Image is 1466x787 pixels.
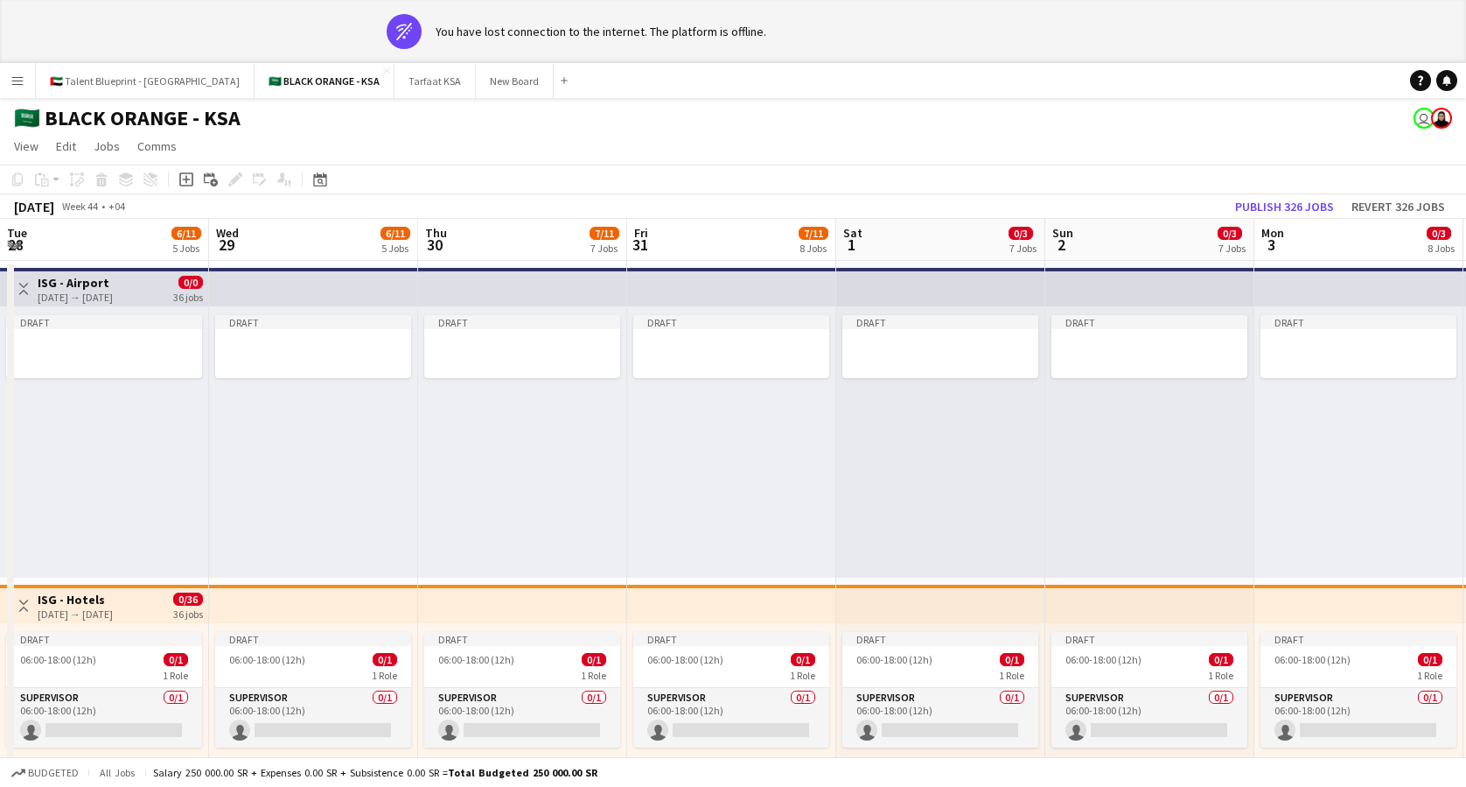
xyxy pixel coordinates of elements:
[163,669,188,682] span: 1 Role
[6,632,202,748] app-job-card: Draft06:00-18:00 (12h)0/11 RoleSupervisor0/106:00-18:00 (12h)
[634,225,648,241] span: Fri
[1417,669,1442,682] span: 1 Role
[633,315,829,378] app-job-card: Draft
[373,653,397,666] span: 0/1
[1260,315,1456,329] div: Draft
[1274,653,1351,666] span: 06:00-18:00 (12h)
[372,669,397,682] span: 1 Role
[582,653,606,666] span: 0/1
[842,688,1038,748] app-card-role: Supervisor0/106:00-18:00 (12h)
[153,766,597,779] div: Salary 250 000.00 SR + Expenses 0.00 SR + Subsistence 0.00 SR =
[1208,669,1233,682] span: 1 Role
[1209,653,1233,666] span: 0/1
[1051,632,1247,646] div: Draft
[173,593,203,606] span: 0/36
[424,688,620,748] app-card-role: Supervisor0/106:00-18:00 (12h)
[229,653,305,666] span: 06:00-18:00 (12h)
[1261,225,1284,241] span: Mon
[842,315,1038,329] div: Draft
[49,135,83,158] a: Edit
[799,242,827,255] div: 8 Jobs
[843,225,862,241] span: Sat
[1050,235,1073,255] span: 2
[38,291,113,304] div: [DATE] → [DATE]
[1052,225,1073,241] span: Sun
[1260,688,1456,748] app-card-role: Supervisor0/106:00-18:00 (12h)
[1428,242,1455,255] div: 8 Jobs
[215,632,411,646] div: Draft
[171,227,201,240] span: 6/11
[178,276,203,289] span: 0/0
[856,653,932,666] span: 06:00-18:00 (12h)
[38,592,113,608] h3: ISG - Hotels
[647,653,723,666] span: 06:00-18:00 (12h)
[7,225,27,241] span: Tue
[38,275,113,291] h3: ISG - Airport
[1009,242,1037,255] div: 7 Jobs
[999,669,1024,682] span: 1 Role
[842,632,1038,748] app-job-card: Draft06:00-18:00 (12h)0/11 RoleSupervisor0/106:00-18:00 (12h)
[14,138,38,154] span: View
[842,315,1038,378] app-job-card: Draft
[215,315,411,378] app-job-card: Draft
[633,632,829,646] div: Draft
[1218,242,1246,255] div: 7 Jobs
[172,242,200,255] div: 5 Jobs
[1051,632,1247,748] app-job-card: Draft06:00-18:00 (12h)0/11 RoleSupervisor0/106:00-18:00 (12h)
[94,138,120,154] span: Jobs
[1260,315,1456,378] app-job-card: Draft
[96,766,138,779] span: All jobs
[799,227,828,240] span: 7/11
[791,653,815,666] span: 0/1
[213,235,239,255] span: 29
[1260,632,1456,748] app-job-card: Draft06:00-18:00 (12h)0/11 RoleSupervisor0/106:00-18:00 (12h)
[1065,653,1141,666] span: 06:00-18:00 (12h)
[1051,315,1247,329] div: Draft
[1000,653,1024,666] span: 0/1
[633,632,829,748] app-job-card: Draft06:00-18:00 (12h)0/11 RoleSupervisor0/106:00-18:00 (12h)
[28,767,79,779] span: Budgeted
[422,235,447,255] span: 30
[215,632,411,748] div: Draft06:00-18:00 (12h)0/11 RoleSupervisor0/106:00-18:00 (12h)
[1228,195,1341,218] button: Publish 326 jobs
[6,315,202,378] app-job-card: Draft
[424,632,620,748] app-job-card: Draft06:00-18:00 (12h)0/11 RoleSupervisor0/106:00-18:00 (12h)
[424,315,620,329] div: Draft
[108,200,125,213] div: +04
[1051,688,1247,748] app-card-role: Supervisor0/106:00-18:00 (12h)
[438,653,514,666] span: 06:00-18:00 (12h)
[255,64,394,98] button: 🇸🇦 BLACK ORANGE - KSA
[1260,632,1456,646] div: Draft
[1431,108,1452,129] app-user-avatar: Shahad Alsubaie
[6,632,202,646] div: Draft
[790,669,815,682] span: 1 Role
[448,766,597,779] span: Total Budgeted 250 000.00 SR
[581,669,606,682] span: 1 Role
[1259,235,1284,255] span: 3
[6,315,202,329] div: Draft
[14,105,241,131] h1: 🇸🇦 BLACK ORANGE - KSA
[4,235,27,255] span: 28
[632,235,648,255] span: 31
[173,606,203,621] div: 36 jobs
[590,227,619,240] span: 7/11
[164,653,188,666] span: 0/1
[1051,315,1247,378] app-job-card: Draft
[216,225,239,241] span: Wed
[20,653,96,666] span: 06:00-18:00 (12h)
[1414,108,1435,129] app-user-avatar: Abdulwahab Al Hijan
[425,225,447,241] span: Thu
[1344,195,1452,218] button: Revert 326 jobs
[215,315,411,329] div: Draft
[633,315,829,329] div: Draft
[424,315,620,378] app-job-card: Draft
